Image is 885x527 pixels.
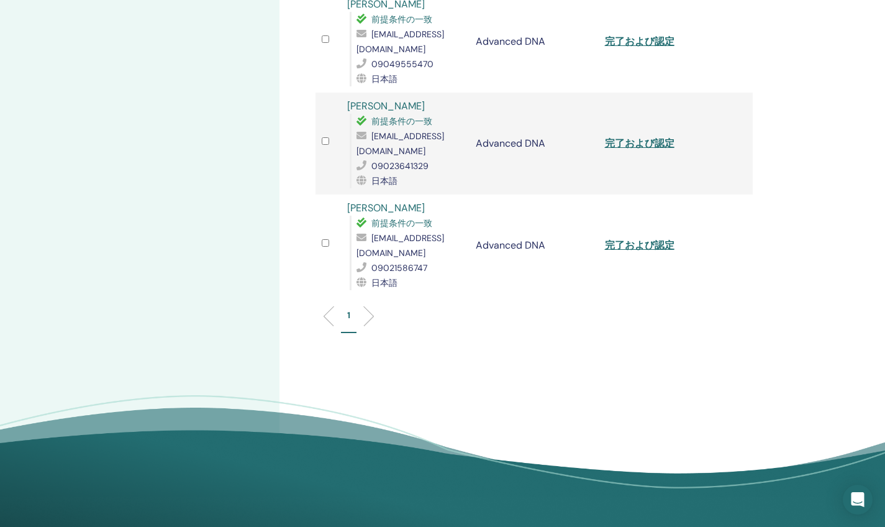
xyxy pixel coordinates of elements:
[371,58,433,70] span: 09049555470
[371,218,432,229] span: 前提条件の一致
[347,309,350,322] p: 1
[371,14,432,25] span: 前提条件の一致
[605,137,674,150] a: 完了および認定
[371,277,397,288] span: 日本語
[371,116,432,127] span: 前提条件の一致
[470,195,598,296] td: Advanced DNA
[356,29,444,55] span: [EMAIL_ADDRESS][DOMAIN_NAME]
[843,485,873,515] div: Open Intercom Messenger
[371,73,397,85] span: 日本語
[347,99,425,112] a: [PERSON_NAME]
[371,175,397,186] span: 日本語
[371,262,427,273] span: 09021586747
[347,201,425,214] a: [PERSON_NAME]
[371,160,429,172] span: 09023641329
[605,239,674,252] a: 完了および認定
[356,131,444,157] span: [EMAIL_ADDRESS][DOMAIN_NAME]
[605,35,674,48] a: 完了および認定
[356,232,444,259] span: [EMAIL_ADDRESS][DOMAIN_NAME]
[470,93,598,195] td: Advanced DNA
